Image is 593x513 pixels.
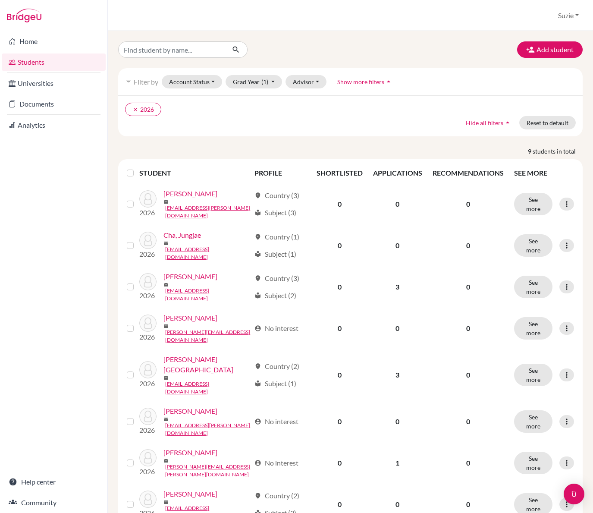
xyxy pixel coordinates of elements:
[139,190,157,208] img: Armes, Lorry
[254,458,298,468] div: No interest
[514,234,552,257] button: See more
[254,208,296,218] div: Subject (3)
[519,116,576,129] button: Reset to default
[517,41,583,58] button: Add student
[514,364,552,386] button: See more
[311,349,368,401] td: 0
[162,75,222,88] button: Account Status
[514,317,552,340] button: See more
[311,266,368,308] td: 0
[163,458,169,463] span: mail
[163,282,169,287] span: mail
[254,251,261,258] span: local_library
[337,78,384,85] span: Show more filters
[433,416,504,427] p: 0
[368,349,427,401] td: 3
[433,458,504,468] p: 0
[139,425,157,435] p: 2026
[528,147,533,156] strong: 9
[466,119,503,126] span: Hide all filters
[163,199,169,205] span: mail
[514,193,552,215] button: See more
[163,230,201,240] a: Cha, Jungjae
[433,199,504,209] p: 0
[311,225,368,266] td: 0
[254,192,261,199] span: location_on
[163,375,169,381] span: mail
[254,275,261,282] span: location_on
[132,107,138,113] i: clear
[254,378,296,389] div: Subject (1)
[368,308,427,349] td: 0
[163,447,217,458] a: [PERSON_NAME]
[311,163,368,183] th: SHORTLISTED
[254,233,261,240] span: location_on
[139,361,157,378] img: Quan, Jianya
[163,500,169,505] span: mail
[165,328,251,344] a: [PERSON_NAME][EMAIL_ADDRESS][DOMAIN_NAME]
[165,380,251,396] a: [EMAIL_ADDRESS][DOMAIN_NAME]
[254,323,298,334] div: No interest
[564,484,584,504] div: Open Intercom Messenger
[368,442,427,484] td: 1
[139,290,157,301] p: 2026
[163,271,217,282] a: [PERSON_NAME]
[514,452,552,474] button: See more
[2,54,106,71] a: Students
[503,118,512,127] i: arrow_drop_up
[368,163,427,183] th: APPLICATIONS
[139,249,157,259] p: 2026
[311,308,368,349] td: 0
[125,78,132,85] i: filter_list
[368,225,427,266] td: 0
[139,163,249,183] th: STUDENT
[254,273,299,283] div: Country (3)
[163,406,217,416] a: [PERSON_NAME]
[139,232,157,249] img: Cha, Jungjae
[427,163,509,183] th: RECOMMENDATIONS
[384,77,393,86] i: arrow_drop_up
[163,489,217,499] a: [PERSON_NAME]
[2,95,106,113] a: Documents
[125,103,161,116] button: clear2026
[139,273,157,290] img: Kim, Lucy
[254,249,296,259] div: Subject (1)
[139,466,157,477] p: 2026
[118,41,225,58] input: Find student by name...
[165,245,251,261] a: [EMAIL_ADDRESS][DOMAIN_NAME]
[2,33,106,50] a: Home
[533,147,583,156] span: students in total
[139,208,157,218] p: 2026
[2,473,106,491] a: Help center
[514,276,552,298] button: See more
[165,287,251,302] a: [EMAIL_ADDRESS][DOMAIN_NAME]
[254,232,299,242] div: Country (1)
[134,78,158,86] span: Filter by
[163,417,169,422] span: mail
[165,463,251,478] a: [PERSON_NAME][EMAIL_ADDRESS][PERSON_NAME][DOMAIN_NAME]
[139,332,157,342] p: 2026
[554,7,583,24] button: Suzie
[2,75,106,92] a: Universities
[163,313,217,323] a: [PERSON_NAME]
[254,380,261,387] span: local_library
[433,240,504,251] p: 0
[163,324,169,329] span: mail
[311,401,368,442] td: 0
[254,491,299,501] div: Country (2)
[226,75,282,88] button: Grad Year(1)
[433,282,504,292] p: 0
[368,266,427,308] td: 3
[254,290,296,301] div: Subject (2)
[368,183,427,225] td: 0
[368,401,427,442] td: 0
[433,323,504,334] p: 0
[254,209,261,216] span: local_library
[509,163,579,183] th: SEE MORE
[2,494,106,511] a: Community
[249,163,311,183] th: PROFILE
[254,459,261,466] span: account_circle
[254,418,261,425] span: account_circle
[139,408,157,425] img: Rhee, Minhag
[139,449,157,466] img: Sattler, Justin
